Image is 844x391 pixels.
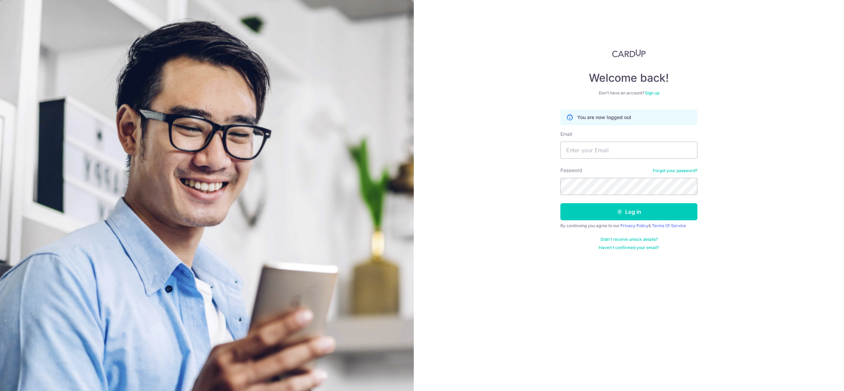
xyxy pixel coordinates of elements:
[653,168,697,173] a: Forgot your password?
[645,90,659,95] a: Sign up
[560,223,697,229] div: By continuing you agree to our &
[560,71,697,85] h4: Welcome back!
[560,131,572,138] label: Email
[560,142,697,159] input: Enter your Email
[577,114,631,121] p: You are now logged out
[600,237,658,242] a: Didn't receive unlock details?
[599,245,659,250] a: Haven't confirmed your email?
[560,90,697,96] div: Don’t have an account?
[652,223,686,228] a: Terms Of Service
[560,167,582,174] label: Password
[560,203,697,220] button: Log in
[620,223,648,228] a: Privacy Policy
[612,49,646,57] img: CardUp Logo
